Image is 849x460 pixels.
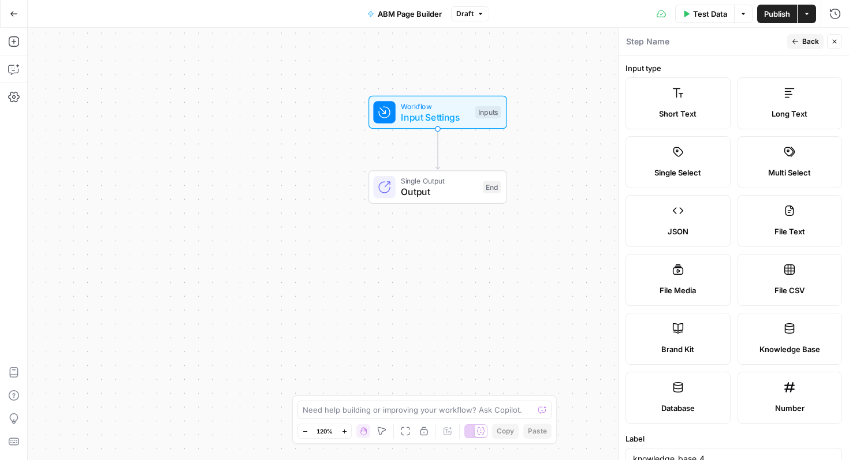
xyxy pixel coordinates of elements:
[316,427,333,436] span: 120%
[360,5,449,23] button: ABM Page Builder
[659,108,697,119] span: Short Text
[492,424,519,439] button: Copy
[483,181,501,193] div: End
[757,5,797,23] button: Publish
[523,424,552,439] button: Paste
[451,6,489,21] button: Draft
[774,226,805,237] span: File Text
[497,426,514,436] span: Copy
[654,167,701,178] span: Single Select
[668,226,688,237] span: JSON
[401,100,470,111] span: Workflow
[759,343,820,355] span: Knowledge Base
[625,62,842,74] label: Input type
[625,433,842,444] label: Label
[661,343,694,355] span: Brand Kit
[802,36,819,47] span: Back
[675,5,734,23] button: Test Data
[693,8,727,20] span: Test Data
[661,402,695,414] span: Database
[456,9,474,19] span: Draft
[330,170,545,204] div: Single OutputOutputEnd
[660,285,696,296] span: File Media
[528,426,547,436] span: Paste
[768,167,811,178] span: Multi Select
[475,106,501,119] div: Inputs
[774,285,805,296] span: File CSV
[772,108,807,119] span: Long Text
[401,110,470,124] span: Input Settings
[775,402,805,414] span: Number
[401,175,477,186] span: Single Output
[435,129,440,169] g: Edge from start to end
[378,8,442,20] span: ABM Page Builder
[330,96,545,129] div: WorkflowInput SettingsInputs
[764,8,790,20] span: Publish
[787,34,824,49] button: Back
[401,185,477,199] span: Output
